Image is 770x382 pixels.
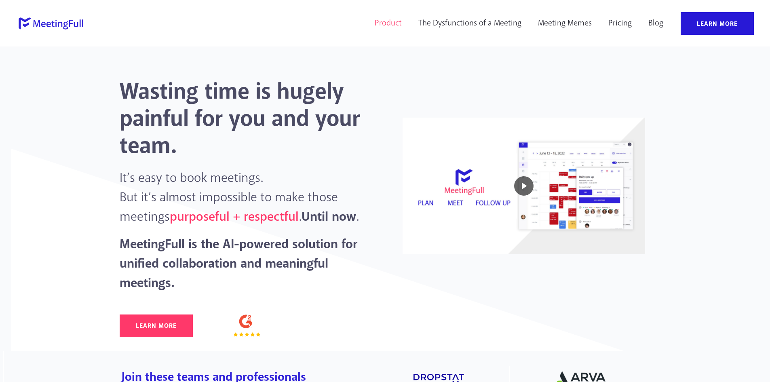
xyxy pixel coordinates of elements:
[136,323,177,329] div: Learn more
[120,169,374,227] p: It’s easy to book meetings. But it’s almost impossible to make those meetings . .
[514,176,534,196] img: Play
[643,12,669,35] a: Blog
[369,12,407,35] a: Product
[681,12,754,35] a: Learn More
[533,12,597,35] a: Meeting Memes
[413,12,527,35] a: The Dysfunctions of a Meeting
[403,118,645,254] img: Play
[120,314,193,337] a: Learn more
[170,208,299,226] span: purposeful + respectful
[120,79,374,160] div: Wasting time is hugely painful for you and your team.
[302,208,356,226] b: Until now
[603,12,637,35] a: Pricing
[120,235,374,293] p: MeetingFull is the AI-powered solution for unified collaboration and meaningful meetings.
[227,313,267,339] img: g2 review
